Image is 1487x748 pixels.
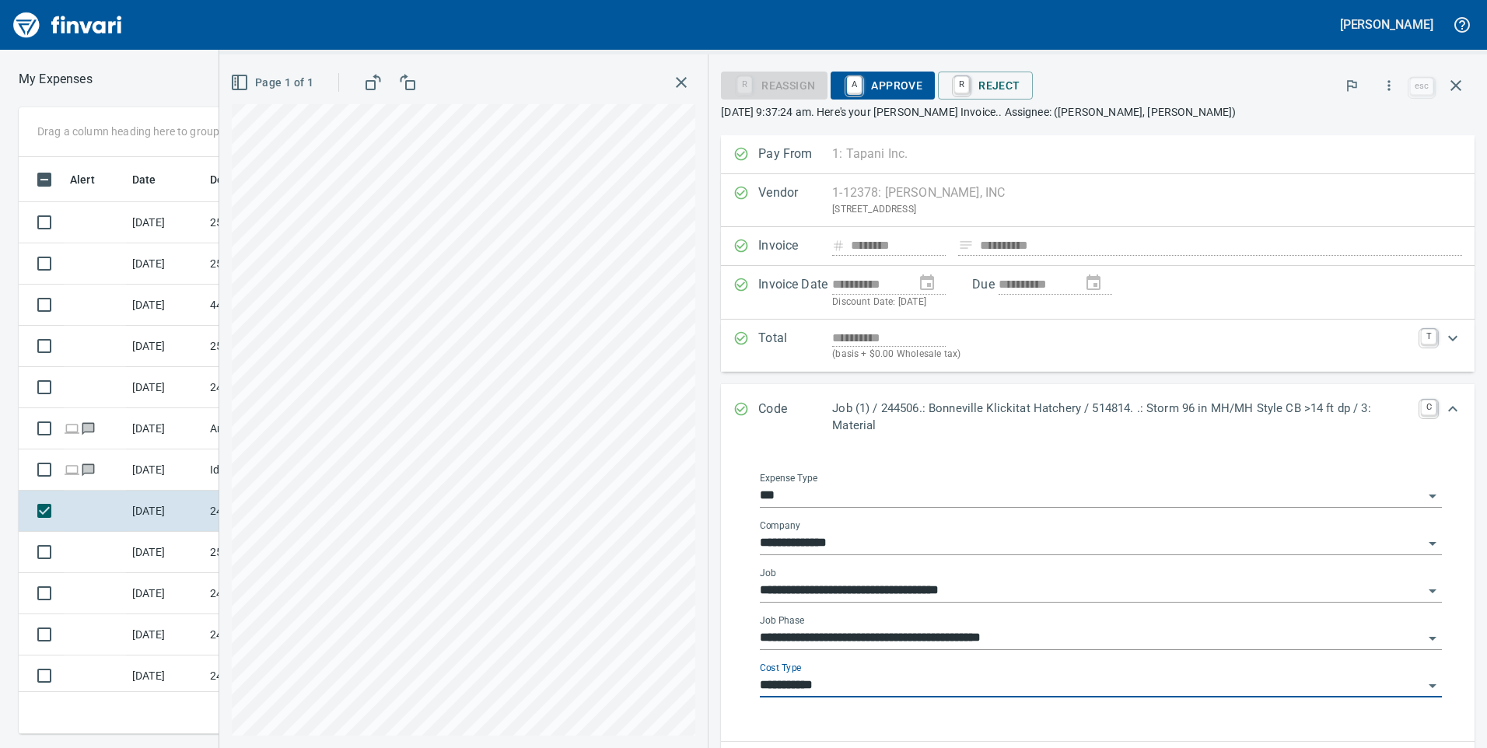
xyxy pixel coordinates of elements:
[126,491,204,532] td: [DATE]
[126,243,204,285] td: [DATE]
[1340,16,1433,33] h5: [PERSON_NAME]
[126,532,204,573] td: [DATE]
[847,76,862,93] a: A
[210,170,268,189] span: Description
[760,616,804,625] label: Job Phase
[19,70,93,89] nav: breadcrumb
[204,202,344,243] td: 254503.004
[1372,68,1406,103] button: More
[1422,627,1443,649] button: Open
[64,423,80,433] span: Online transaction
[1422,580,1443,602] button: Open
[938,72,1032,100] button: RReject
[126,655,204,697] td: [DATE]
[204,573,344,614] td: 244506.007
[126,326,204,367] td: [DATE]
[204,326,344,367] td: 25-3003
[954,76,969,93] a: R
[843,72,922,99] span: Approve
[126,202,204,243] td: [DATE]
[19,70,93,89] p: My Expenses
[760,474,817,483] label: Expense Type
[126,367,204,408] td: [DATE]
[1421,329,1436,344] a: T
[126,285,204,326] td: [DATE]
[233,73,313,93] span: Page 1 of 1
[80,423,96,433] span: Has messages
[831,72,935,100] button: AApprove
[721,320,1475,372] div: Expand
[760,663,802,673] label: Cost Type
[37,124,265,139] p: Drag a column heading here to group the table
[832,400,1412,435] p: Job (1) / 244506.: Bonneville Klickitat Hatchery / 514814. .: Storm 96 in MH/MH Style CB >14 ft d...
[1335,68,1369,103] button: Flag
[132,170,156,189] span: Date
[204,655,344,697] td: 244008
[1406,67,1475,104] span: Close invoice
[204,532,344,573] td: 253003
[1421,400,1436,415] a: C
[721,78,827,91] div: Reassign
[126,408,204,449] td: [DATE]
[126,573,204,614] td: [DATE]
[758,400,832,435] p: Code
[204,614,344,655] td: 2440008
[204,408,344,449] td: Amazon Marketplace [GEOGRAPHIC_DATA] [GEOGRAPHIC_DATA]
[758,329,832,362] p: Total
[204,449,344,491] td: Idemia Tsa Twic Bedford [GEOGRAPHIC_DATA]
[760,568,776,578] label: Job
[64,464,80,474] span: Online transaction
[950,72,1020,99] span: Reject
[760,521,800,530] label: Company
[80,464,96,474] span: Has messages
[70,170,115,189] span: Alert
[204,367,344,408] td: 244506.024
[70,170,95,189] span: Alert
[832,347,1412,362] p: (basis + $0.00 Wholesale tax)
[1422,533,1443,554] button: Open
[210,170,289,189] span: Description
[9,6,126,44] img: Finvari
[126,614,204,655] td: [DATE]
[721,104,1475,120] p: [DATE] 9:37:24 am. Here's your [PERSON_NAME] Invoice.. Assignee: ([PERSON_NAME], [PERSON_NAME])
[1422,485,1443,507] button: Open
[1422,675,1443,697] button: Open
[126,449,204,491] td: [DATE]
[227,68,320,97] button: Page 1 of 1
[204,285,344,326] td: 4454.65
[132,170,177,189] span: Date
[204,491,344,532] td: 244506.018
[1410,78,1433,95] a: esc
[1336,12,1437,37] button: [PERSON_NAME]
[721,384,1475,450] div: Expand
[204,243,344,285] td: 253003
